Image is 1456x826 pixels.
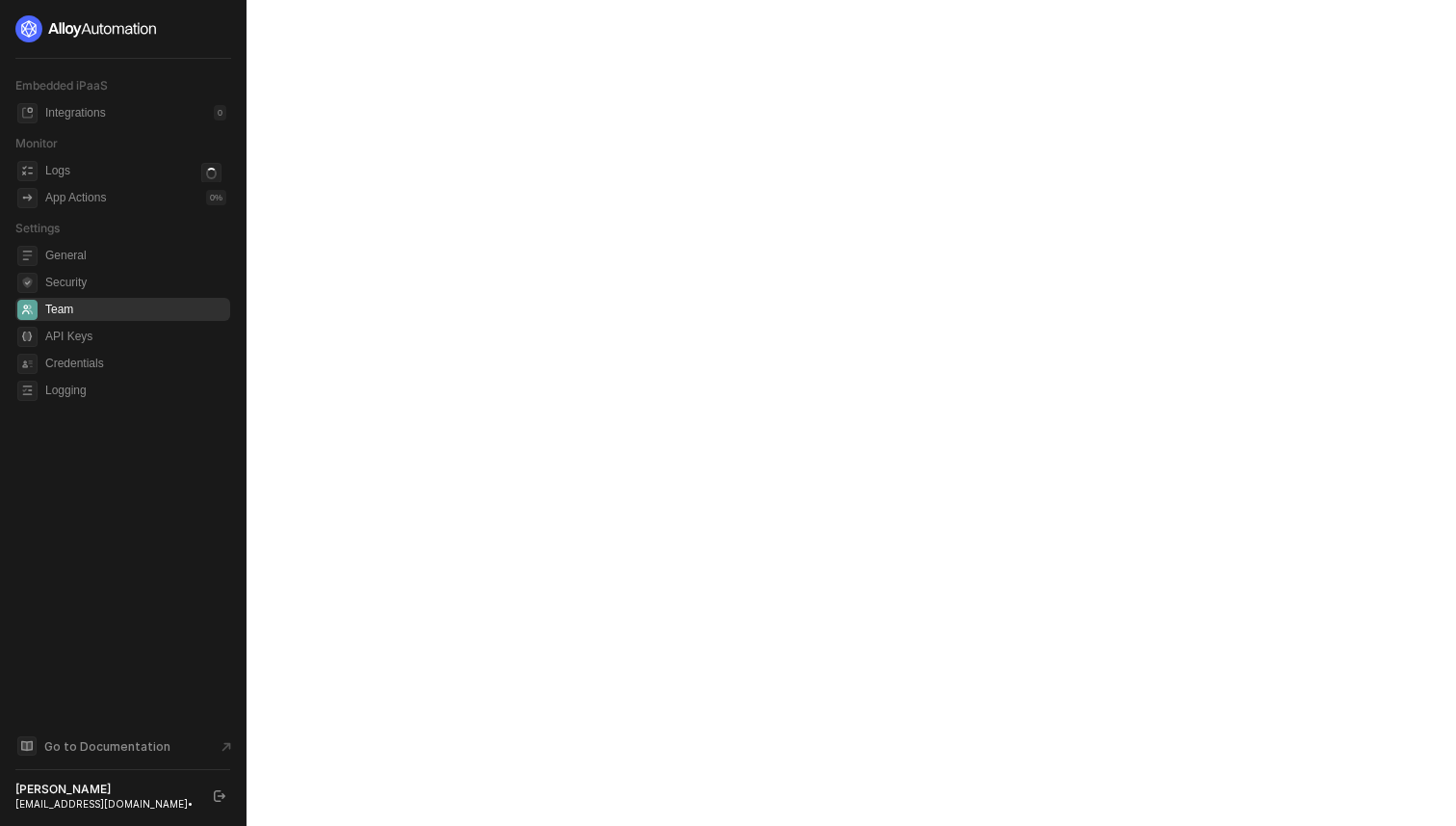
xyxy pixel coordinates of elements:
span: Logging [45,379,226,402]
span: icon-loader [201,163,221,183]
span: Go to Documentation [44,738,170,755]
a: Knowledge Base [15,734,231,758]
span: integrations [17,103,38,123]
span: icon-logs [17,161,38,181]
span: logging [17,381,38,401]
span: security [17,273,38,293]
span: Settings [15,221,60,235]
span: api-key [17,327,38,347]
span: credentials [17,354,38,374]
div: Logs [45,163,70,179]
span: documentation [17,736,37,756]
span: Monitor [15,136,58,150]
span: logout [214,790,225,802]
span: document-arrow [217,737,236,757]
span: team [17,300,38,320]
div: [PERSON_NAME] [15,782,196,797]
div: Integrations [45,105,106,121]
span: Security [45,271,226,294]
span: Team [45,298,226,321]
div: 0 % [206,190,226,205]
span: Embedded iPaaS [15,78,108,93]
span: icon-app-actions [17,188,38,208]
a: logo [15,15,230,42]
span: Credentials [45,352,226,375]
div: 0 [214,105,226,120]
span: API Keys [45,325,226,348]
span: General [45,244,226,267]
div: App Actions [45,190,106,206]
span: general [17,246,38,266]
img: logo [15,15,158,42]
div: [EMAIL_ADDRESS][DOMAIN_NAME] • [15,797,196,811]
